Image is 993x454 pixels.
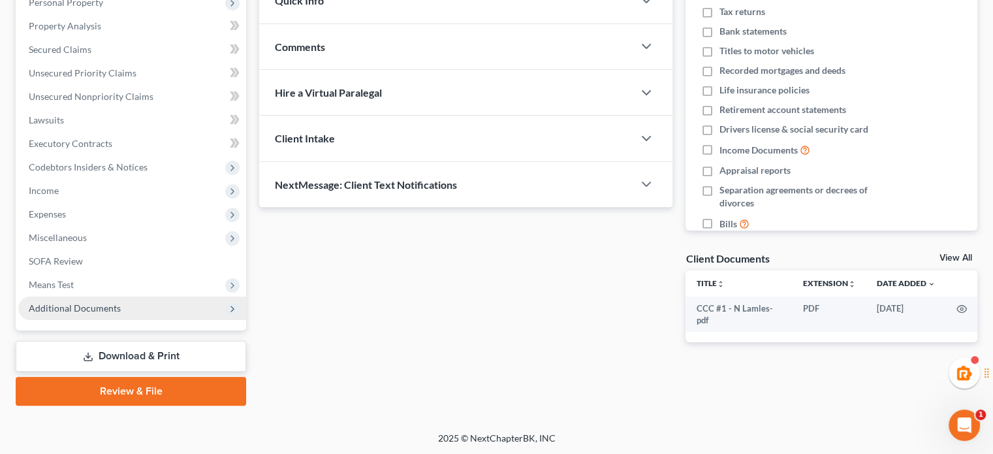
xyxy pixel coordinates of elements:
span: Bills [719,218,737,231]
td: [DATE] [866,297,946,332]
i: unfold_more [716,280,724,288]
span: Appraisal reports [719,164,791,177]
span: Unsecured Priority Claims [29,67,136,78]
span: Separation agreements or decrees of divorces [719,184,893,210]
a: Property Analysis [18,14,246,38]
a: View All [939,253,972,263]
a: Extensionunfold_more [803,278,856,288]
span: Executory Contracts [29,138,112,149]
span: NextMessage: Client Text Notifications [275,178,457,191]
span: Additional Documents [29,302,121,314]
a: SOFA Review [18,250,246,273]
a: Download & Print [16,341,246,372]
span: Hire a Virtual Paralegal [275,86,382,99]
i: expand_more [928,280,936,288]
i: unfold_more [848,280,856,288]
span: Means Test [29,279,74,290]
span: Comments [275,41,325,53]
span: Income Documents [719,144,798,157]
span: Unsecured Nonpriority Claims [29,91,153,102]
span: Expenses [29,208,66,219]
span: Retirement account statements [719,103,846,116]
span: Property Analysis [29,20,101,31]
span: 1 [975,410,986,420]
a: Unsecured Nonpriority Claims [18,85,246,108]
span: Bank statements [719,25,787,38]
span: Codebtors Insiders & Notices [29,161,148,172]
td: PDF [793,297,866,332]
a: Secured Claims [18,38,246,61]
span: Drivers license & social security card [719,123,868,136]
span: SOFA Review [29,255,83,267]
div: Client Documents [686,251,769,265]
iframe: Intercom live chat [949,410,980,441]
span: Tax returns [719,5,765,18]
span: Client Intake [275,132,335,144]
a: Review & File [16,377,246,406]
span: Secured Claims [29,44,91,55]
span: Recorded mortgages and deeds [719,64,845,77]
a: Titleunfold_more [696,278,724,288]
a: Unsecured Priority Claims [18,61,246,85]
td: CCC #1 - N Lamles-pdf [686,297,793,332]
span: Life insurance policies [719,84,810,97]
span: Miscellaneous [29,232,87,243]
a: Executory Contracts [18,132,246,155]
a: Lawsuits [18,108,246,132]
span: Lawsuits [29,114,64,125]
span: Titles to motor vehicles [719,44,814,57]
span: Income [29,185,59,196]
a: Date Added expand_more [877,278,936,288]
